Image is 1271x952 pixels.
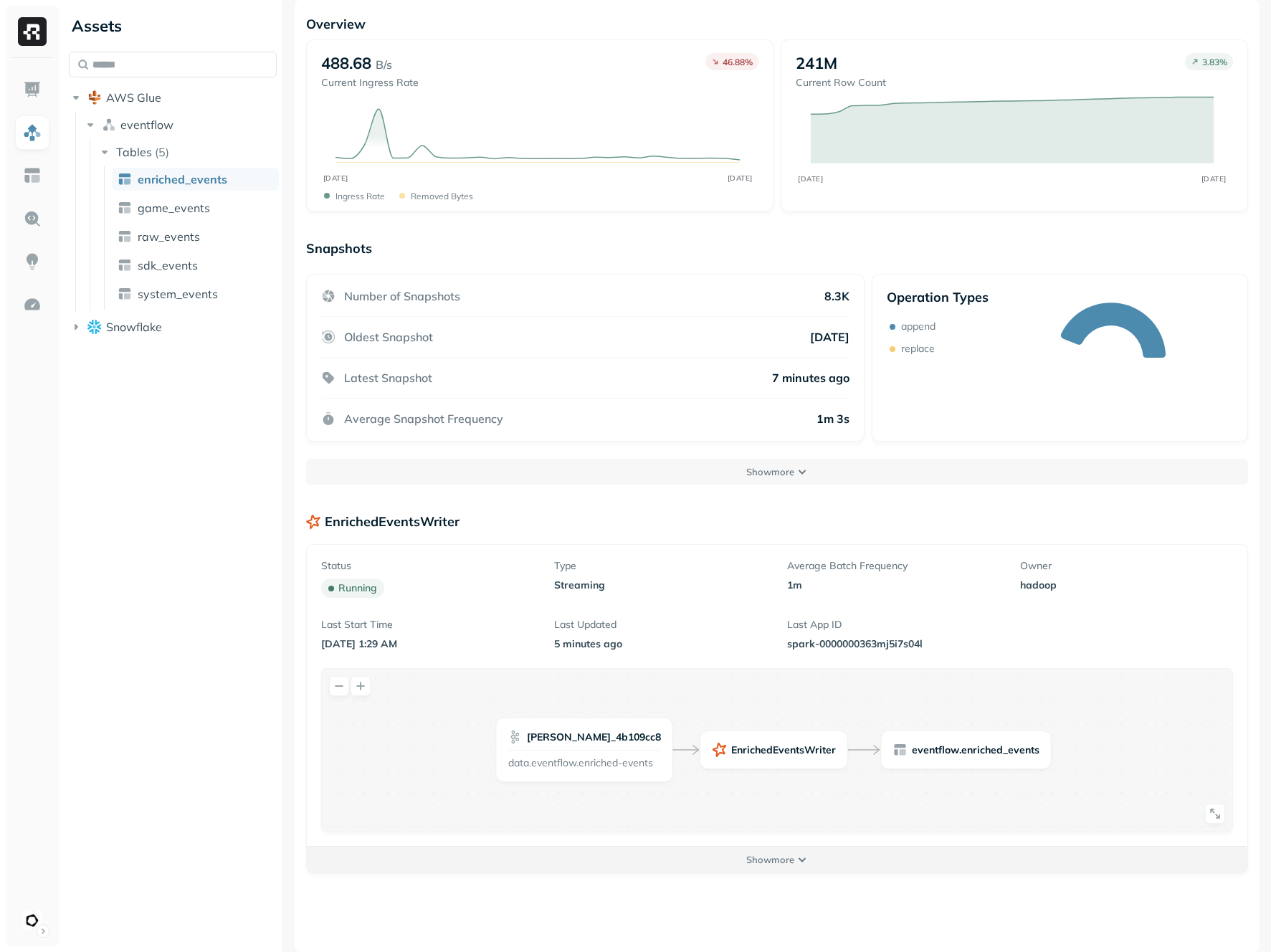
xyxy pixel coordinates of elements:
[810,330,849,344] p: [DATE]
[616,730,661,744] span: 4b109cc8
[787,618,1000,632] p: Last App ID
[112,196,279,219] a: game_events
[323,173,348,183] tspan: [DATE]
[306,16,1248,32] p: Overview
[772,371,849,385] p: 7 minutes ago
[787,559,1000,573] p: Average Batch Frequency
[746,853,794,867] p: Show more
[97,141,278,163] button: Tables(5)
[138,172,227,186] span: enriched_events
[118,172,132,186] img: table
[23,252,42,271] img: Insights
[69,315,277,338] button: Snowflake
[959,743,961,757] span: .
[138,229,200,244] span: raw_events
[901,320,936,333] p: append
[554,579,767,592] p: streaming
[69,14,277,37] div: Assets
[508,756,661,770] p: data.eventflow.enriched-events
[23,80,42,99] img: Dashboard
[554,637,767,651] p: 5 minutes ago
[102,118,116,132] img: namespace
[138,287,218,301] span: system_events
[116,145,152,159] span: Tables
[138,201,210,215] span: game_events
[23,295,42,314] img: Optimization
[912,743,959,757] span: eventflow
[338,581,377,595] p: running
[138,258,198,272] span: sdk_events
[554,559,767,573] p: Type
[321,637,534,651] p: [DATE] 1:29 AM
[22,910,42,930] img: Ludeo
[118,287,132,301] img: table
[307,847,1247,872] button: Showmore
[1020,559,1233,573] p: Owner
[306,459,1248,485] button: Showmore
[798,174,823,183] tspan: [DATE]
[83,113,277,136] button: eventflow
[325,513,460,530] p: EnrichedEventsWriter
[728,173,753,183] tspan: [DATE]
[69,86,277,109] button: AWS Glue
[155,145,169,159] p: ( 5 )
[344,411,503,426] p: Average Snapshot Frequency
[106,90,161,105] span: AWS Glue
[18,17,47,46] img: Ryft
[112,282,279,305] a: system_events
[344,371,432,385] p: Latest Snapshot
[411,191,473,201] p: Removed bytes
[723,57,753,67] p: 46.88 %
[87,90,102,105] img: root
[344,330,433,344] p: Oldest Snapshot
[118,229,132,244] img: table
[321,53,371,73] p: 488.68
[731,743,836,757] span: EnrichedEventsWriter
[120,118,173,132] span: eventflow
[796,53,837,73] p: 241M
[611,730,616,744] span: _
[306,240,372,257] p: Snapshots
[335,191,385,201] p: Ingress Rate
[112,225,279,248] a: raw_events
[1003,743,1008,757] span: _
[23,123,42,142] img: Assets
[112,168,279,191] a: enriched_events
[87,320,102,333] img: root
[787,579,1000,592] p: 1m
[1008,743,1039,757] span: events
[118,201,132,215] img: table
[23,209,42,228] img: Query Explorer
[554,618,767,632] p: Last Updated
[1201,174,1227,183] tspan: [DATE]
[344,289,460,303] p: Number of Snapshots
[961,743,1003,757] span: enriched
[23,166,42,185] img: Asset Explorer
[106,320,162,334] span: Snowflake
[527,730,611,744] span: [PERSON_NAME]
[1202,57,1227,67] p: 3.83 %
[321,559,534,573] p: Status
[321,618,534,632] p: Last Start Time
[817,411,849,426] p: 1m 3s
[112,254,279,277] a: sdk_events
[376,56,392,73] p: B/s
[824,289,849,303] p: 8.3K
[1020,579,1233,592] p: hadoop
[901,342,935,356] p: replace
[887,289,989,305] p: Operation Types
[787,637,1000,651] p: spark-0000000363mj5i7s04l
[118,258,132,272] img: table
[796,76,886,90] p: Current Row Count
[321,76,419,90] p: Current Ingress Rate
[746,465,794,479] p: Show more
